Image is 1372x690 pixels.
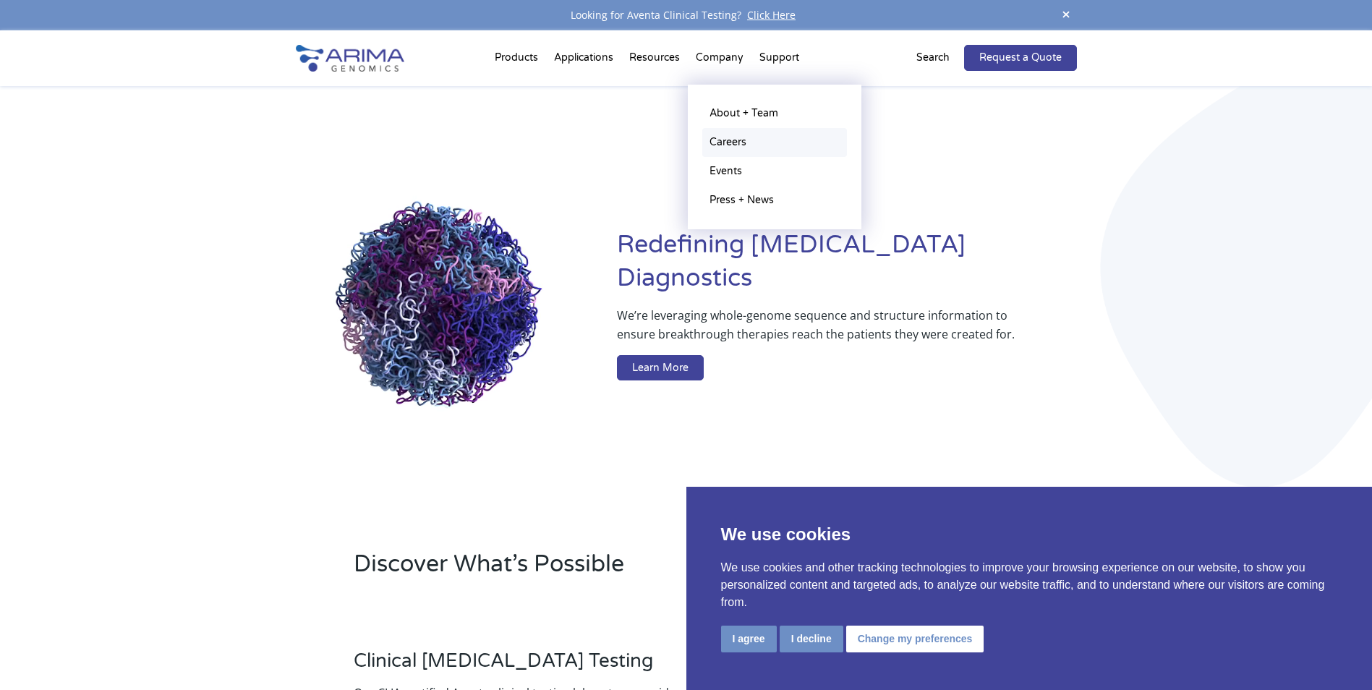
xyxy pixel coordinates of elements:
[702,157,847,186] a: Events
[964,45,1077,71] a: Request a Quote
[741,8,801,22] a: Click Here
[702,99,847,128] a: About + Team
[617,355,704,381] a: Learn More
[916,48,950,67] p: Search
[702,128,847,157] a: Careers
[721,521,1338,548] p: We use cookies
[721,626,777,652] button: I agree
[354,649,747,683] h3: Clinical [MEDICAL_DATA] Testing
[617,306,1018,355] p: We’re leveraging whole-genome sequence and structure information to ensure breakthrough therapies...
[721,559,1338,611] p: We use cookies and other tracking technologies to improve your browsing experience on our website...
[617,229,1076,306] h1: Redefining [MEDICAL_DATA] Diagnostics
[296,6,1077,25] div: Looking for Aventa Clinical Testing?
[702,186,847,215] a: Press + News
[354,548,871,592] h2: Discover What’s Possible
[846,626,984,652] button: Change my preferences
[780,626,843,652] button: I decline
[296,45,404,72] img: Arima-Genomics-logo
